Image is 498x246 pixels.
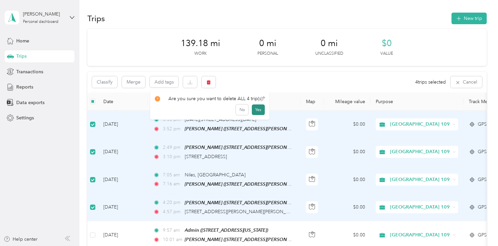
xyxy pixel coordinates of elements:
button: Cancel [450,76,482,88]
span: [GEOGRAPHIC_DATA] 109 [390,121,451,128]
span: 3:52 pm [163,125,182,133]
span: 10:01 am [163,236,182,243]
span: [PERSON_NAME] ([STREET_ADDRESS][PERSON_NAME][US_STATE]) [185,181,329,187]
span: Data exports [16,99,45,106]
span: [PERSON_NAME] ([STREET_ADDRESS][PERSON_NAME][US_STATE]) [185,200,329,206]
span: 7:16 am [163,180,182,188]
span: [STREET_ADDRESS][PERSON_NAME][PERSON_NAME] [185,209,301,215]
p: Value [380,51,393,57]
span: GPS [478,148,487,155]
span: Reports [16,84,33,91]
p: Unclassified [315,51,343,57]
div: [PERSON_NAME] [23,11,64,18]
span: [PERSON_NAME] ([STREET_ADDRESS][PERSON_NAME][US_STATE]) [185,145,329,150]
span: 4 trips selected [415,79,446,86]
p: Work [194,51,207,57]
span: 3:10 pm [163,153,182,160]
h1: Trips [87,15,105,22]
span: [GEOGRAPHIC_DATA] 109 [390,231,451,239]
th: Locations [148,92,301,111]
span: 2:49 pm [163,144,182,151]
span: 139.18 mi [181,38,220,49]
span: GPS [478,176,487,183]
th: Date [98,92,148,111]
button: Yes [252,104,265,115]
td: [DATE] [98,138,148,166]
th: Mileage value [324,92,370,111]
span: [PERSON_NAME] ([STREET_ADDRESS][PERSON_NAME][US_STATE]) [185,237,329,242]
span: Niles, [GEOGRAPHIC_DATA] [185,172,246,178]
span: Admin ([STREET_ADDRESS][US_STATE]) [185,227,268,233]
span: [DATE][STREET_ADDRESS][DATE] [185,117,256,122]
td: $0.00 [324,166,370,194]
span: Settings [16,114,34,121]
span: 4:20 pm [163,199,182,206]
span: GPS [478,121,487,128]
span: [STREET_ADDRESS] [185,154,227,159]
th: Map [301,92,324,111]
span: 0 mi [321,38,338,49]
button: Add tags [150,76,178,88]
button: New trip [451,13,487,24]
span: Home [16,37,29,44]
td: [DATE] [98,194,148,221]
span: [GEOGRAPHIC_DATA] 109 [390,148,451,155]
span: GPS [478,204,487,211]
td: $0.00 [324,138,370,166]
span: 9:57 am [163,227,182,234]
td: $0.00 [324,194,370,221]
button: Help center [4,236,38,243]
span: [GEOGRAPHIC_DATA] 109 [390,204,451,211]
td: $0.00 [324,111,370,138]
div: Are you sure you want to delete ALL 4 trip(s)? [155,95,265,102]
th: Purpose [370,92,463,111]
span: Trips [16,53,27,60]
iframe: Everlance-gr Chat Button Frame [461,209,498,246]
button: No [236,104,248,115]
button: Merge [122,76,145,88]
div: Personal dashboard [23,20,58,24]
span: Transactions [16,68,43,75]
span: $0 [382,38,392,49]
span: [PERSON_NAME] ([STREET_ADDRESS][PERSON_NAME][US_STATE]) [185,126,329,132]
td: [DATE] [98,111,148,138]
span: 3:33 pm [163,116,182,123]
span: [GEOGRAPHIC_DATA] 109 [390,176,451,183]
span: 4:57 pm [163,208,182,215]
p: Personal [257,51,278,57]
td: [DATE] [98,166,148,194]
span: 7:05 am [163,171,182,179]
span: 0 mi [259,38,276,49]
button: Classify [92,76,117,88]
